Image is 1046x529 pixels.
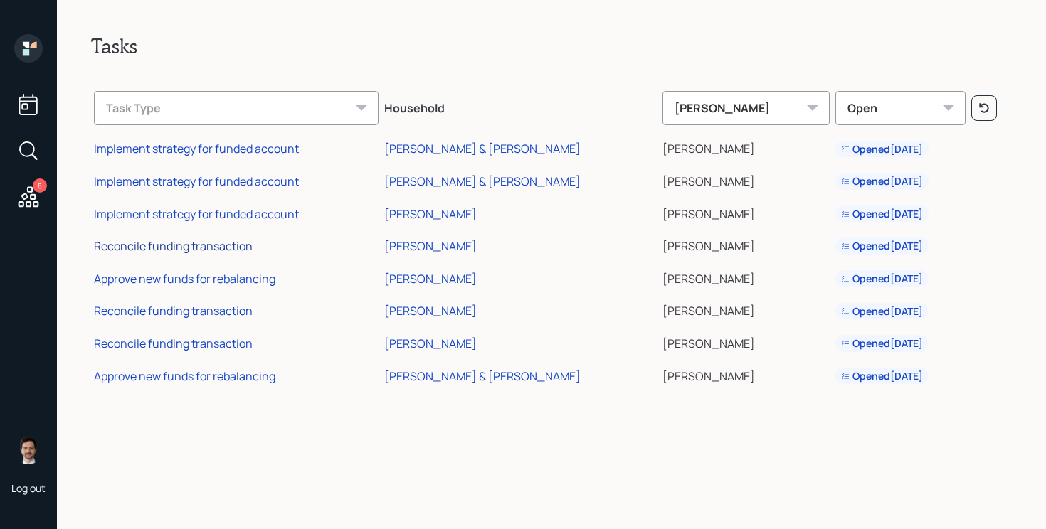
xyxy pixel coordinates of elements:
[384,368,581,384] div: [PERSON_NAME] & [PERSON_NAME]
[11,481,46,495] div: Log out
[384,173,581,189] div: [PERSON_NAME] & [PERSON_NAME]
[660,293,833,326] td: [PERSON_NAME]
[384,303,477,319] div: [PERSON_NAME]
[660,260,833,293] td: [PERSON_NAME]
[841,369,923,383] div: Opened [DATE]
[660,358,833,390] td: [PERSON_NAME]
[841,272,923,286] div: Opened [DATE]
[94,368,275,384] div: Approve new funds for rebalancing
[94,271,275,287] div: Approve new funds for rebalancing
[841,207,923,221] div: Opened [DATE]
[384,271,477,287] div: [PERSON_NAME]
[841,239,923,253] div: Opened [DATE]
[384,238,477,254] div: [PERSON_NAME]
[384,141,581,156] div: [PERSON_NAME] & [PERSON_NAME]
[94,91,379,125] div: Task Type
[14,436,43,464] img: jonah-coleman-headshot.png
[94,206,299,222] div: Implement strategy for funded account
[381,81,660,131] th: Household
[835,91,966,125] div: Open
[94,238,253,254] div: Reconcile funding transaction
[91,34,1012,58] h2: Tasks
[660,325,833,358] td: [PERSON_NAME]
[384,336,477,351] div: [PERSON_NAME]
[94,173,299,189] div: Implement strategy for funded account
[841,174,923,188] div: Opened [DATE]
[384,206,477,222] div: [PERSON_NAME]
[662,91,830,125] div: [PERSON_NAME]
[94,303,253,319] div: Reconcile funding transaction
[841,304,923,319] div: Opened [DATE]
[660,131,833,164] td: [PERSON_NAME]
[660,196,833,228] td: [PERSON_NAME]
[94,141,299,156] div: Implement strategy for funded account
[841,142,923,156] div: Opened [DATE]
[841,336,923,351] div: Opened [DATE]
[33,178,47,193] div: 8
[94,336,253,351] div: Reconcile funding transaction
[660,228,833,260] td: [PERSON_NAME]
[660,163,833,196] td: [PERSON_NAME]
